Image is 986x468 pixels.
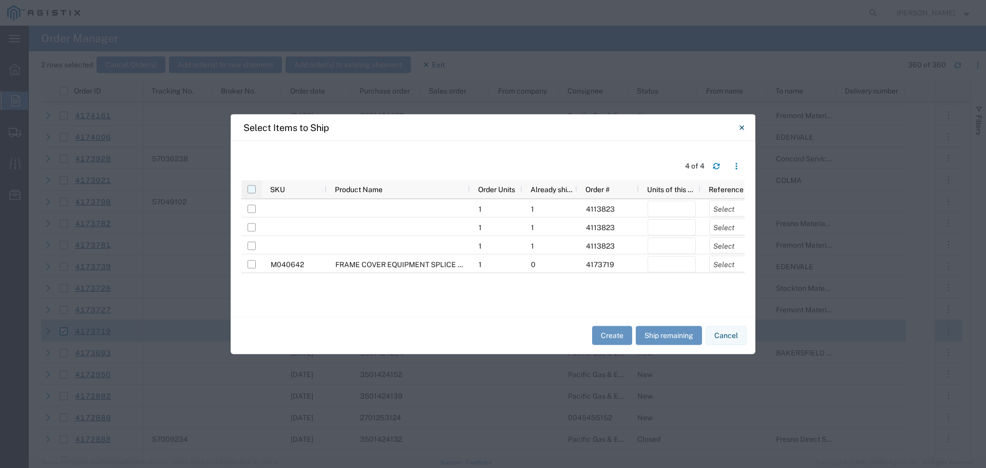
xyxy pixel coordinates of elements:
span: Already shipped [530,185,573,193]
span: 1 [531,204,534,213]
span: Reference [709,185,744,193]
span: SKU [270,185,285,193]
span: 1 [479,223,482,231]
span: 4113823 [586,223,615,231]
span: 1 [531,241,534,250]
span: Order Units [478,185,515,193]
div: 4 of 4 [685,161,705,172]
button: Refresh table [708,158,725,174]
h4: Select Items to Ship [243,121,329,135]
span: M040642 [271,260,304,268]
button: Cancel [706,326,747,345]
span: 1 [479,241,482,250]
span: Order # [585,185,610,193]
span: 4113823 [586,204,615,213]
span: Units of this shipment [647,185,696,193]
span: 1 [479,260,482,268]
span: 4173719 [586,260,614,268]
span: 1 [531,223,534,231]
span: 1 [479,204,482,213]
button: Close [731,117,752,138]
span: 4113823 [586,241,615,250]
span: Product Name [335,185,383,193]
span: 0 [531,260,536,268]
span: FRAME COVER EQUIPMENT SPLICE BOX [335,260,472,268]
button: Ship remaining [636,326,702,345]
button: Create [592,326,632,345]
